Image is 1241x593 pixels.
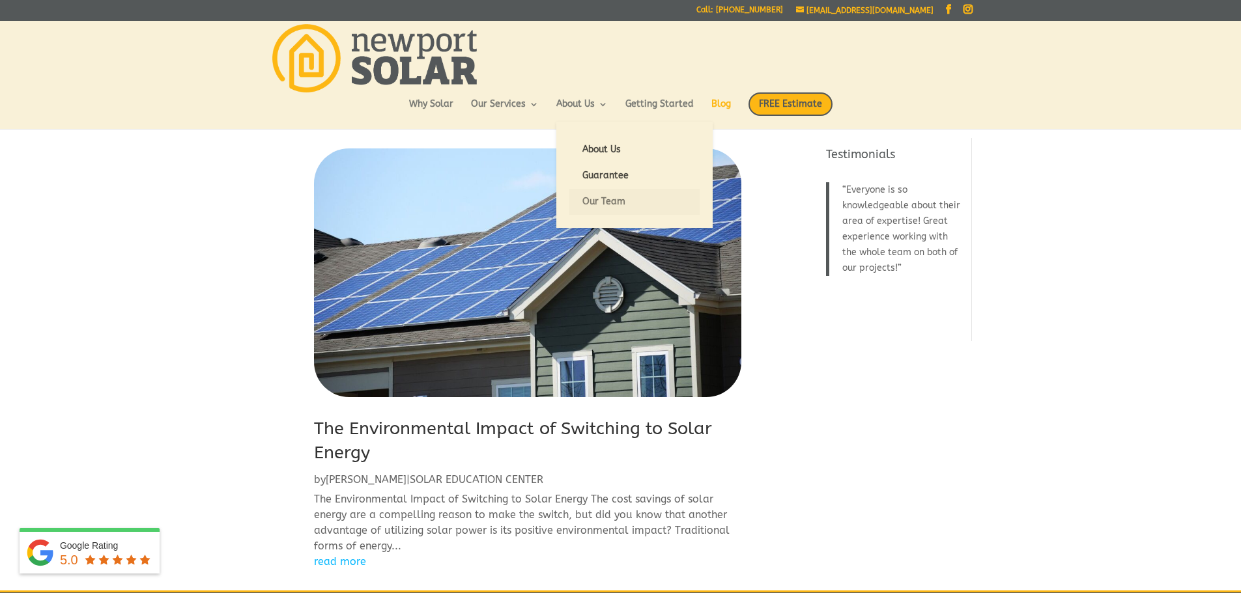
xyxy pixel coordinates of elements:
[314,554,741,570] a: read more
[696,6,783,20] a: Call: [PHONE_NUMBER]
[826,146,963,169] h4: Testimonials
[569,189,700,215] a: Our Team
[326,473,407,486] a: [PERSON_NAME]
[749,92,833,129] a: FREE Estimate
[314,491,741,554] p: The Environmental Impact of Switching to Solar Energy The cost savings of solar energy are a comp...
[569,137,700,163] a: About Us
[60,539,153,552] div: Google Rating
[314,418,712,463] a: The Environmental Impact of Switching to Solar Energy
[711,100,731,122] a: Blog
[826,182,963,276] blockquote: Everyone is so knowledgeable about their area of expertise! Great experience working with the who...
[556,100,608,122] a: About Us
[625,100,694,122] a: Getting Started
[749,92,833,116] span: FREE Estimate
[410,473,543,486] a: SOLAR EDUCATION CENTER
[60,553,78,567] span: 5.0
[314,472,741,488] p: by |
[569,163,700,189] a: Guarantee
[409,100,453,122] a: Why Solar
[471,100,539,122] a: Our Services
[796,6,934,15] a: [EMAIL_ADDRESS][DOMAIN_NAME]
[272,24,477,92] img: Newport Solar | Solar Energy Optimized.
[314,148,741,397] img: The Environmental Impact of Switching to Solar Energy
